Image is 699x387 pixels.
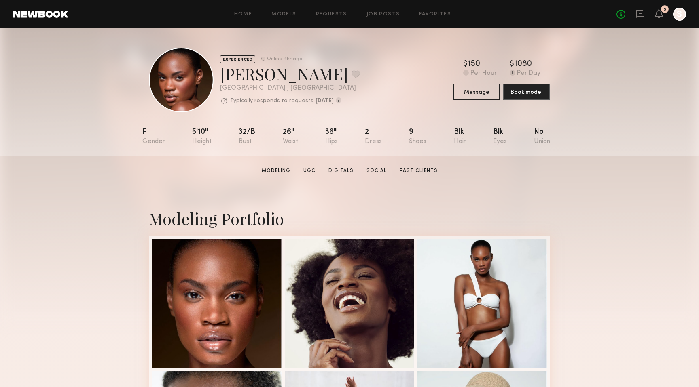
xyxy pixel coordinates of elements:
[454,128,466,145] div: Blk
[234,12,252,17] a: Home
[365,128,382,145] div: 2
[419,12,451,17] a: Favorites
[267,57,302,62] div: Online 4hr ago
[316,12,347,17] a: Requests
[230,98,313,104] p: Typically responds to requests
[258,167,294,175] a: Modeling
[325,167,357,175] a: Digitals
[664,7,666,12] div: 5
[300,167,319,175] a: UGC
[366,12,400,17] a: Job Posts
[192,128,212,145] div: 5'10"
[363,167,390,175] a: Social
[673,8,686,21] a: S
[239,128,255,145] div: 32/b
[493,128,507,145] div: Blk
[470,70,497,77] div: Per Hour
[453,84,500,100] button: Message
[271,12,296,17] a: Models
[316,98,334,104] b: [DATE]
[220,85,360,92] div: [GEOGRAPHIC_DATA] , [GEOGRAPHIC_DATA]
[468,60,480,68] div: 150
[220,63,360,84] div: [PERSON_NAME]
[463,60,468,68] div: $
[142,128,165,145] div: F
[510,60,514,68] div: $
[283,128,298,145] div: 26"
[325,128,338,145] div: 36"
[534,128,550,145] div: No
[503,84,550,100] button: Book model
[409,128,426,145] div: 9
[149,208,550,229] div: Modeling Portfolio
[517,70,540,77] div: Per Day
[220,55,255,63] div: EXPERIENCED
[514,60,532,68] div: 1080
[396,167,441,175] a: Past Clients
